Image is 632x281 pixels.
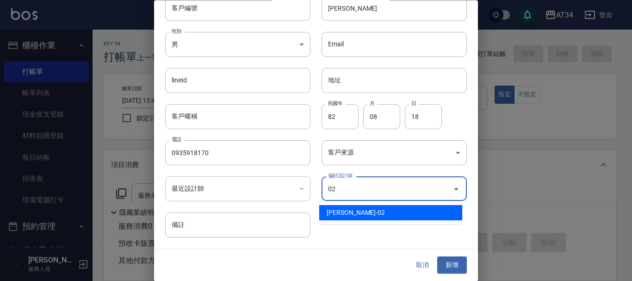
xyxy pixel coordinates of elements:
[411,100,416,107] label: 日
[408,257,437,274] button: 取消
[328,173,352,180] label: 偏好設計師
[328,100,342,107] label: 民國年
[319,205,462,220] li: [PERSON_NAME]-02
[172,137,181,144] label: 電話
[370,100,374,107] label: 月
[437,257,467,274] button: 新增
[165,32,310,57] div: 男
[449,181,464,196] button: Close
[172,28,181,35] label: 性別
